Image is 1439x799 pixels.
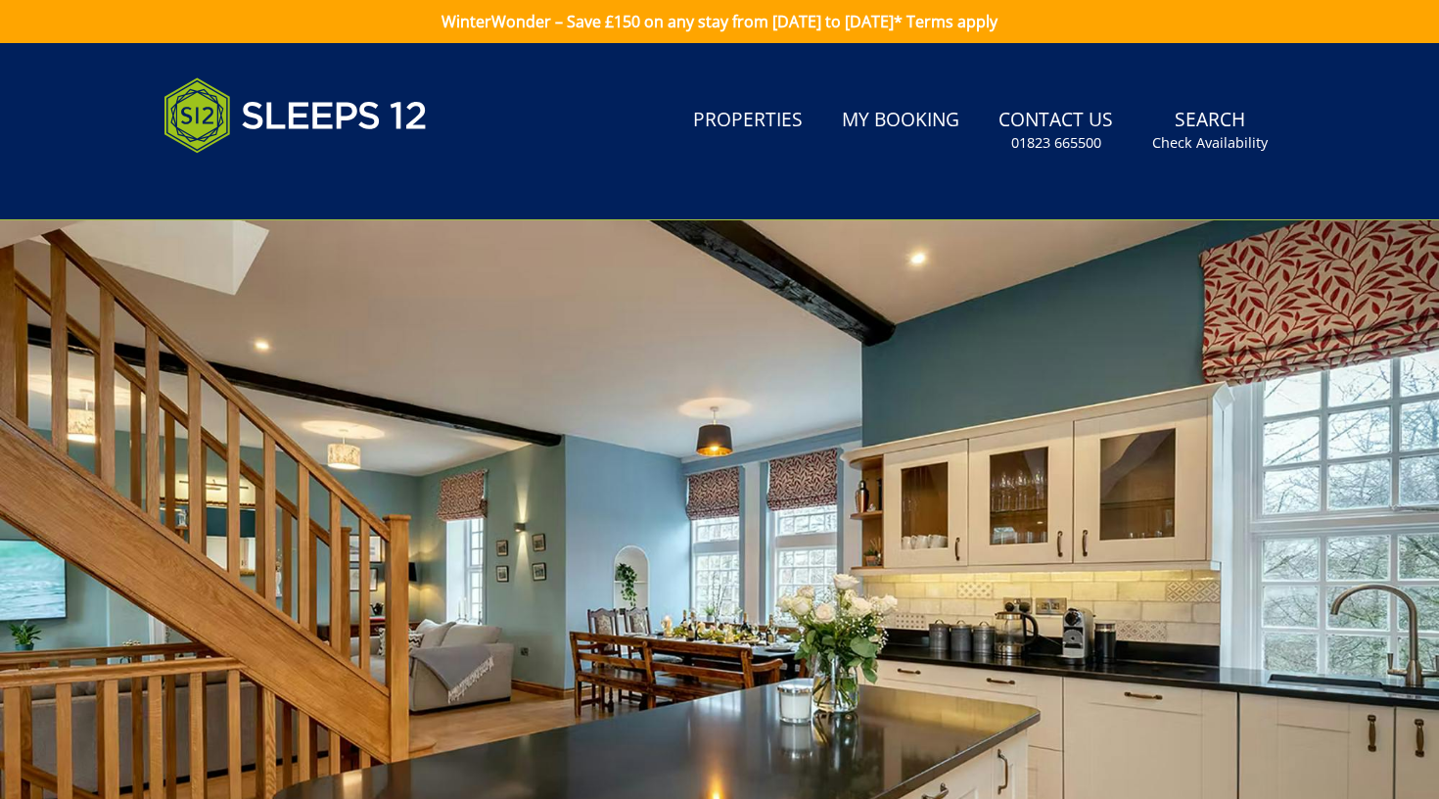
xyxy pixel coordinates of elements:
[163,67,428,164] img: Sleeps 12
[1144,99,1276,163] a: SearchCheck Availability
[1011,133,1101,153] small: 01823 665500
[991,99,1121,163] a: Contact Us01823 665500
[685,99,811,143] a: Properties
[154,176,359,193] iframe: Customer reviews powered by Trustpilot
[834,99,967,143] a: My Booking
[1152,133,1268,153] small: Check Availability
